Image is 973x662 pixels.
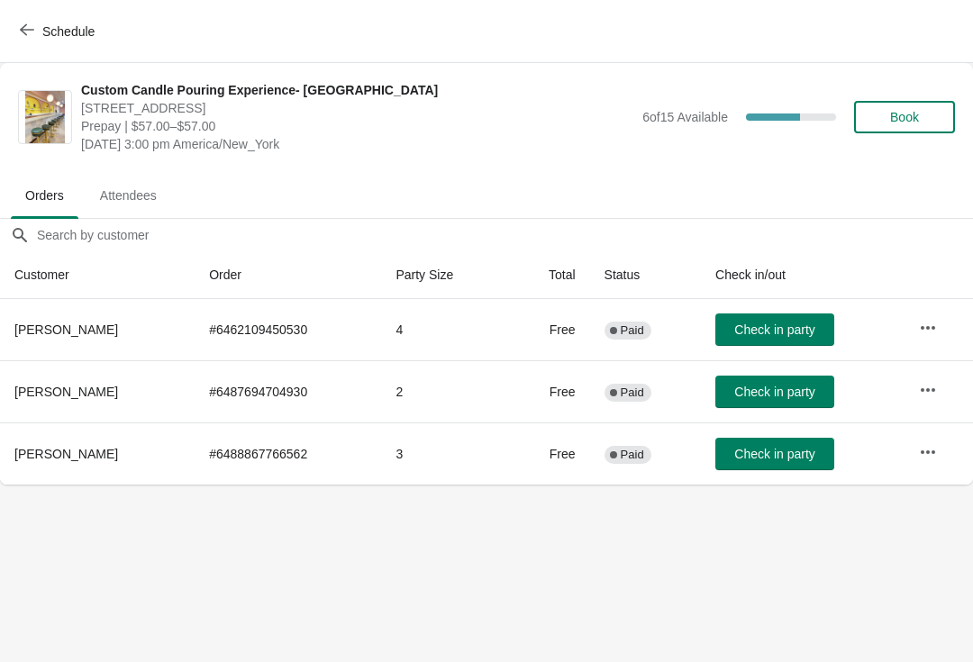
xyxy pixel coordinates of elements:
[590,251,701,299] th: Status
[25,91,65,143] img: Custom Candle Pouring Experience- Delray Beach
[81,81,633,99] span: Custom Candle Pouring Experience- [GEOGRAPHIC_DATA]
[9,15,109,48] button: Schedule
[81,117,633,135] span: Prepay | $57.00–$57.00
[508,360,589,422] td: Free
[508,299,589,360] td: Free
[715,313,834,346] button: Check in party
[621,323,644,338] span: Paid
[381,422,508,485] td: 3
[621,385,644,400] span: Paid
[734,385,814,399] span: Check in party
[86,179,171,212] span: Attendees
[195,299,381,360] td: # 6462109450530
[715,438,834,470] button: Check in party
[381,251,508,299] th: Party Size
[195,360,381,422] td: # 6487694704930
[381,299,508,360] td: 4
[854,101,955,133] button: Book
[36,219,973,251] input: Search by customer
[81,99,633,117] span: [STREET_ADDRESS]
[621,448,644,462] span: Paid
[14,322,118,337] span: [PERSON_NAME]
[508,251,589,299] th: Total
[734,447,814,461] span: Check in party
[42,24,95,39] span: Schedule
[81,135,633,153] span: [DATE] 3:00 pm America/New_York
[195,251,381,299] th: Order
[195,422,381,485] td: # 6488867766562
[11,179,78,212] span: Orders
[890,110,919,124] span: Book
[381,360,508,422] td: 2
[508,422,589,485] td: Free
[14,385,118,399] span: [PERSON_NAME]
[642,110,728,124] span: 6 of 15 Available
[14,447,118,461] span: [PERSON_NAME]
[734,322,814,337] span: Check in party
[701,251,905,299] th: Check in/out
[715,376,834,408] button: Check in party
